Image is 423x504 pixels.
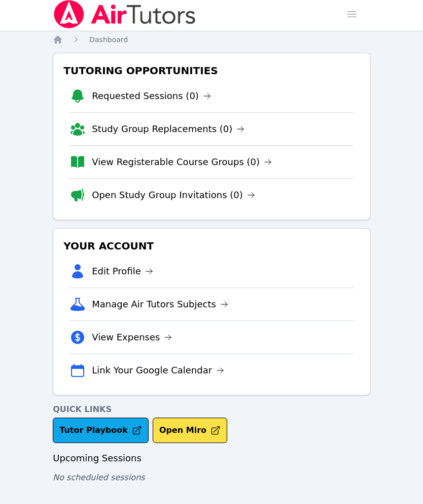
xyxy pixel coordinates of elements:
a: Tutor Playbook [53,418,149,443]
h4: Quick Links [53,403,370,416]
a: Study Group Replacements (0) [92,122,244,136]
span: Dashboard [89,36,128,44]
button: Open Miro [153,418,227,443]
nav: Breadcrumb [53,35,370,45]
a: Requested Sessions (0) [92,89,211,103]
a: Manage Air Tutors Subjects [92,297,228,311]
a: Link Your Google Calendar [92,363,224,377]
a: View Expenses [92,330,172,344]
a: Dashboard [89,35,128,45]
a: Open Study Group Invitations (0) [92,188,255,202]
a: Edit Profile [92,264,153,278]
h3: Your Account [61,237,362,255]
h3: Tutoring Opportunities [61,61,362,80]
span: No scheduled sessions [53,472,145,482]
h3: Upcoming Sessions [53,451,370,465]
a: View Registerable Course Groups (0) [92,155,272,169]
